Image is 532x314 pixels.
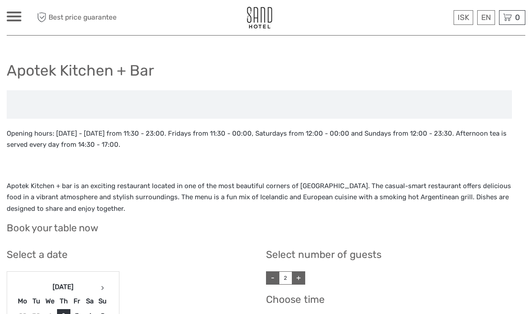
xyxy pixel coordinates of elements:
span: 0 [514,13,521,22]
a: - [266,271,279,285]
h3: Select number of guests [266,249,525,261]
h3: Select a date [7,249,253,261]
th: Mo [16,294,30,309]
p: Opening hours: [DATE] - [DATE] from 11:30 - 23:00. Fridays from 11:30 - 00:00, Saturdays from 12:... [7,128,512,151]
th: Th [57,294,70,309]
th: [DATE] [30,280,96,294]
th: Sa [83,294,96,309]
span: Best price guarantee [35,10,136,25]
p: Apotek Kitchen + bar is an exciting restaurant located in one of the most beautiful corners of [G... [7,181,512,215]
th: We [43,294,57,309]
th: Su [96,294,109,309]
h3: Choose time [266,294,525,306]
span: ISK [458,13,469,22]
img: 186-9edf1c15-b972-4976-af38-d04df2434085_logo_small.jpg [246,7,272,28]
div: EN [477,10,495,25]
th: Tu [30,294,43,309]
h1: Apotek Kitchen + Bar [7,61,154,80]
h2: Book your table now [7,222,98,234]
th: Fr [70,294,83,309]
a: + [292,271,305,285]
